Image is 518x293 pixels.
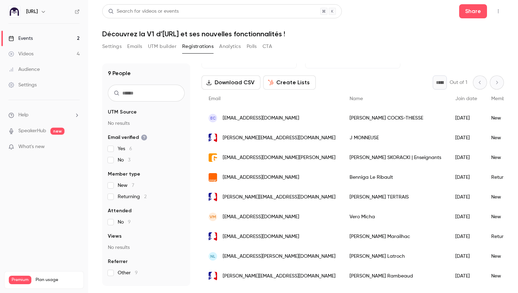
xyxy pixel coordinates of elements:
[223,233,299,240] span: [EMAIL_ADDRESS][DOMAIN_NAME]
[108,8,179,15] div: Search for videos or events
[448,148,484,167] div: [DATE]
[343,128,448,148] div: J MONNEUSE
[108,109,185,276] section: facet-groups
[182,41,214,52] button: Registrations
[343,187,448,207] div: [PERSON_NAME] TERTRAIS
[343,266,448,286] div: [PERSON_NAME] Rambeaud
[18,127,46,135] a: SpeakerHub
[343,167,448,187] div: Benniga Le Ribault
[223,174,299,181] span: [EMAIL_ADDRESS][DOMAIN_NAME]
[118,157,130,164] span: No
[247,41,257,52] button: Polls
[209,193,217,201] img: ac-normandie.fr
[102,41,122,52] button: Settings
[448,246,484,266] div: [DATE]
[210,115,216,121] span: EC
[223,253,335,260] span: [EMAIL_ADDRESS][PERSON_NAME][DOMAIN_NAME]
[209,232,217,241] img: ac-normandie.fr
[50,128,64,135] span: new
[8,81,37,88] div: Settings
[448,187,484,207] div: [DATE]
[8,111,80,119] li: help-dropdown-opener
[135,270,138,275] span: 9
[455,96,477,101] span: Join date
[127,41,142,52] button: Emails
[26,8,38,15] h6: [URL]
[209,134,217,142] img: ac-montpellier.fr
[448,108,484,128] div: [DATE]
[223,115,299,122] span: [EMAIL_ADDRESS][DOMAIN_NAME]
[343,148,448,167] div: [PERSON_NAME] SKORACKI | Enseignants
[223,213,299,221] span: [EMAIL_ADDRESS][DOMAIN_NAME]
[263,41,272,52] button: CTA
[209,173,217,182] img: orange.fr
[102,30,504,38] h1: Découvrez la V1 d’[URL] et ses nouvelles fonctionnalités !
[18,111,29,119] span: Help
[343,207,448,227] div: Vero Micha
[108,258,128,265] span: Referrer
[223,194,335,201] span: [PERSON_NAME][EMAIL_ADDRESS][DOMAIN_NAME]
[450,79,467,86] p: Out of 1
[108,171,140,178] span: Member type
[448,227,484,246] div: [DATE]
[118,145,132,152] span: Yes
[118,219,131,226] span: No
[448,266,484,286] div: [DATE]
[9,276,31,284] span: Premium
[448,167,484,187] div: [DATE]
[343,246,448,266] div: [PERSON_NAME] Latroch
[108,207,131,214] span: Attended
[459,4,487,18] button: Share
[8,50,33,57] div: Videos
[108,244,185,251] p: No results
[118,193,147,200] span: Returning
[118,269,138,276] span: Other
[108,109,137,116] span: UTM Source
[223,134,335,142] span: [PERSON_NAME][EMAIL_ADDRESS][DOMAIN_NAME]
[343,108,448,128] div: [PERSON_NAME] COCKS-THIESSE
[9,6,20,17] img: Ed.ai
[210,253,215,260] span: NL
[148,41,177,52] button: UTM builder
[128,158,130,163] span: 3
[448,128,484,148] div: [DATE]
[210,214,216,220] span: VM
[223,273,335,280] span: [PERSON_NAME][EMAIL_ADDRESS][DOMAIN_NAME]
[128,220,131,225] span: 9
[202,75,260,90] button: Download CSV
[219,41,241,52] button: Analytics
[350,96,363,101] span: Name
[108,134,147,141] span: Email verified
[108,120,185,127] p: No results
[36,277,79,283] span: Plan usage
[108,69,131,78] h1: 9 People
[18,143,45,151] span: What's new
[118,182,134,189] span: New
[132,183,134,188] span: 7
[263,75,316,90] button: Create Lists
[108,233,122,240] span: Views
[8,66,40,73] div: Audience
[144,194,147,199] span: 2
[209,96,221,101] span: Email
[343,227,448,246] div: [PERSON_NAME] Marailhac
[71,144,80,150] iframe: Noticeable Trigger
[448,207,484,227] div: [DATE]
[129,146,132,151] span: 6
[209,272,217,280] img: ac-versailles.fr
[223,154,335,161] span: [EMAIL_ADDRESS][DOMAIN_NAME][PERSON_NAME]
[8,35,33,42] div: Events
[209,153,217,162] img: saint-gabriel.fr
